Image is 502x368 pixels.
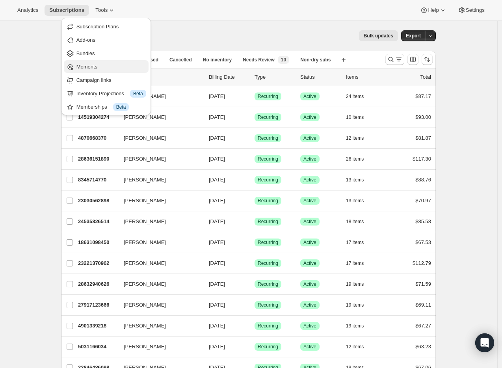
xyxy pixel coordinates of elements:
[453,5,489,16] button: Settings
[415,177,431,183] span: $88.76
[209,114,225,120] span: [DATE]
[303,177,316,183] span: Active
[346,73,385,81] div: Items
[303,281,316,287] span: Active
[303,135,316,141] span: Active
[346,93,364,100] span: 24 items
[346,114,364,120] span: 10 items
[119,299,198,311] button: [PERSON_NAME]
[346,198,364,204] span: 13 items
[64,100,149,113] button: Memberships
[243,57,275,63] span: Needs Review
[203,57,232,63] span: No inventory
[209,281,225,287] span: [DATE]
[346,344,364,350] span: 12 items
[300,73,340,81] p: Status
[78,73,431,81] div: IDCustomerBilling DateTypeStatusItemsTotal
[258,323,278,329] span: Recurring
[346,156,364,162] span: 26 items
[346,302,364,308] span: 19 items
[209,93,225,99] span: [DATE]
[124,218,166,226] span: [PERSON_NAME]
[401,30,426,41] button: Export
[346,135,364,141] span: 12 items
[303,114,316,120] span: Active
[78,216,431,227] div: 24535826514[PERSON_NAME][DATE]SuccessRecurringSuccessActive18 items$85.58
[346,260,364,266] span: 17 items
[209,239,225,245] span: [DATE]
[415,323,431,329] span: $67.27
[209,135,225,141] span: [DATE]
[64,20,149,33] button: Subscription Plans
[415,198,431,203] span: $70.97
[346,258,372,269] button: 17 items
[475,333,494,352] div: Open Intercom Messenger
[209,177,225,183] span: [DATE]
[78,320,431,331] div: 4901339218[PERSON_NAME][DATE]SuccessRecurringSuccessActive19 items$67.27
[258,344,278,350] span: Recurring
[119,278,198,290] button: [PERSON_NAME]
[281,57,286,63] span: 10
[78,322,117,330] p: 4901339218
[413,260,431,266] span: $112.79
[258,218,278,225] span: Recurring
[78,258,431,269] div: 23221370962[PERSON_NAME][DATE]SuccessRecurringSuccessActive17 items$112.79
[258,93,278,100] span: Recurring
[346,323,364,329] span: 19 items
[64,87,149,100] button: Inventory Projections
[64,74,149,86] button: Campaign links
[76,64,97,70] span: Moments
[78,176,117,184] p: 8345714770
[420,73,431,81] p: Total
[466,7,485,13] span: Settings
[258,302,278,308] span: Recurring
[303,260,316,266] span: Active
[45,5,89,16] button: Subscriptions
[258,135,278,141] span: Recurring
[303,323,316,329] span: Active
[13,5,43,16] button: Analytics
[303,93,316,100] span: Active
[346,239,364,246] span: 17 items
[119,320,198,332] button: [PERSON_NAME]
[258,156,278,162] span: Recurring
[415,218,431,224] span: $85.58
[124,301,166,309] span: [PERSON_NAME]
[78,301,117,309] p: 27917123666
[119,132,198,144] button: [PERSON_NAME]
[78,153,431,165] div: 28636151890[PERSON_NAME][DATE]SuccessRecurringSuccessActive26 items$117.30
[428,7,439,13] span: Help
[78,133,431,144] div: 4870668370[PERSON_NAME][DATE]SuccessRecurringSuccessActive12 items$81.87
[415,281,431,287] span: $71.59
[95,7,108,13] span: Tools
[78,112,431,123] div: 14519304274[PERSON_NAME][DATE]SuccessRecurringSuccessActive10 items$93.00
[258,281,278,287] span: Recurring
[415,302,431,308] span: $69.11
[124,343,166,351] span: [PERSON_NAME]
[415,344,431,350] span: $63.23
[78,343,117,351] p: 5031166034
[415,93,431,99] span: $87.17
[119,153,198,165] button: [PERSON_NAME]
[78,239,117,246] p: 18631098450
[258,239,278,246] span: Recurring
[49,7,84,13] span: Subscriptions
[364,33,393,39] span: Bulk updates
[359,30,398,41] button: Bulk updates
[413,156,431,162] span: $117.30
[78,155,117,163] p: 28636151890
[124,73,203,81] p: Customer
[64,33,149,46] button: Add-ons
[303,239,316,246] span: Active
[346,320,372,331] button: 19 items
[209,323,225,329] span: [DATE]
[209,344,225,350] span: [DATE]
[346,195,372,206] button: 13 items
[303,218,316,225] span: Active
[76,37,95,43] span: Add-ons
[209,198,225,203] span: [DATE]
[169,57,192,63] span: Cancelled
[124,176,166,184] span: [PERSON_NAME]
[78,280,117,288] p: 28632940626
[76,77,112,83] span: Campaign links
